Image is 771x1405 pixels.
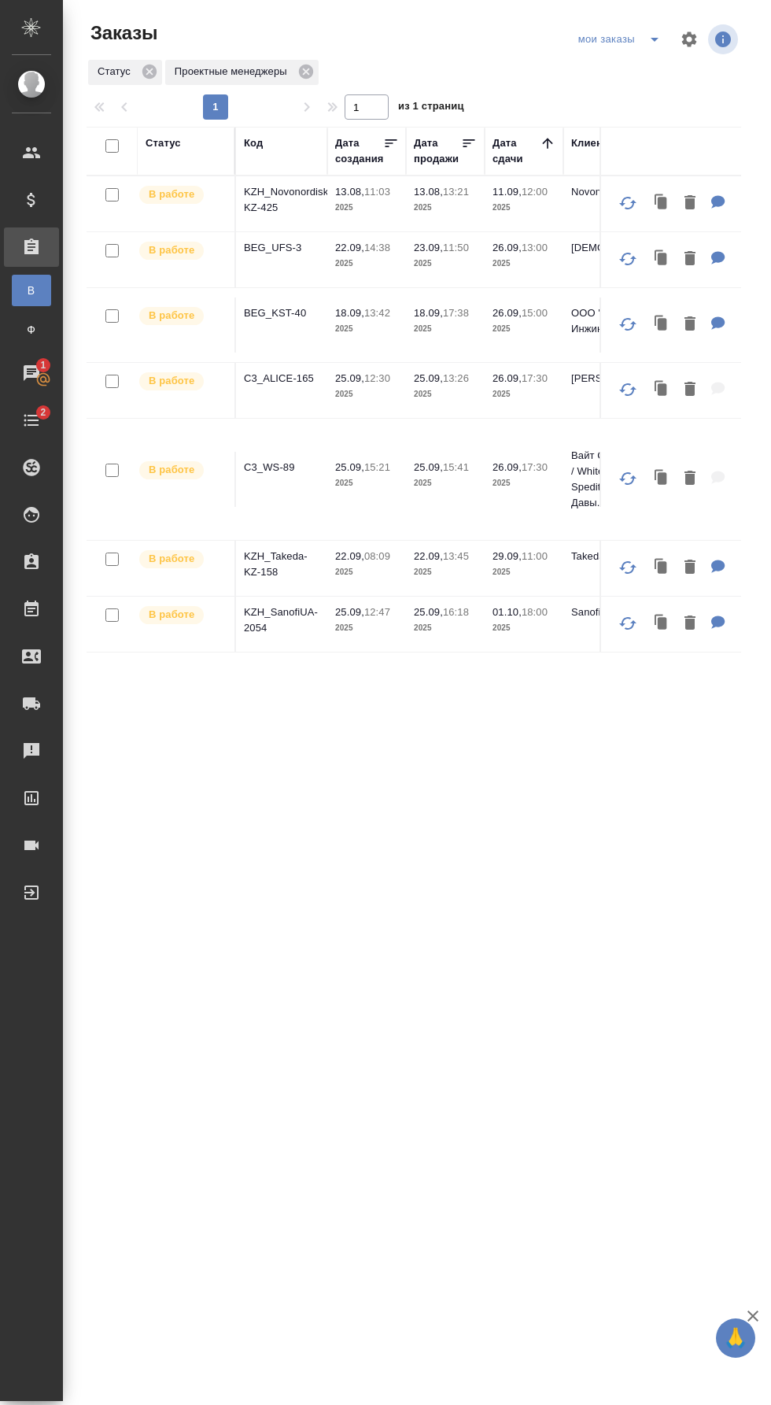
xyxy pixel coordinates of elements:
[335,307,364,319] p: 18.09,
[335,200,398,216] p: 2025
[335,386,398,402] p: 2025
[20,322,43,338] span: Ф
[335,256,398,272] p: 2025
[414,620,477,636] p: 2025
[677,608,703,640] button: Удалить
[335,620,398,636] p: 2025
[722,1322,749,1355] span: 🙏
[609,605,647,642] button: Обновить
[138,460,227,481] div: Выставляет ПМ после принятия заказа от КМа
[149,187,194,202] p: В работе
[149,551,194,567] p: В работе
[522,307,548,319] p: 15:00
[609,371,647,409] button: Обновить
[138,605,227,626] div: Выставляет ПМ после принятия заказа от КМа
[414,200,477,216] p: 2025
[571,305,647,337] p: ООО "КС Инжиниринг"
[647,309,677,341] button: Клонировать
[522,186,548,198] p: 12:00
[335,372,364,384] p: 25.09,
[492,475,555,491] p: 2025
[414,606,443,618] p: 25.09,
[414,135,461,167] div: Дата продажи
[492,620,555,636] p: 2025
[414,186,443,198] p: 13.08,
[414,321,477,337] p: 2025
[492,200,555,216] p: 2025
[443,186,469,198] p: 13:21
[149,373,194,389] p: В работе
[716,1318,755,1358] button: 🙏
[443,461,469,473] p: 15:41
[647,608,677,640] button: Клонировать
[677,374,703,406] button: Удалить
[165,60,319,85] div: Проектные менеджеры
[522,606,548,618] p: 18:00
[492,606,522,618] p: 01.10,
[138,549,227,570] div: Выставляет ПМ после принятия заказа от КМа
[647,243,677,275] button: Клонировать
[398,97,464,120] span: из 1 страниц
[149,308,194,324] p: В работе
[492,186,522,198] p: 11.09,
[364,550,390,562] p: 08:09
[335,606,364,618] p: 25.09,
[571,371,647,386] p: [PERSON_NAME]
[138,184,227,205] div: Выставляет ПМ после принятия заказа от КМа
[703,608,733,640] button: Для ПМ: перевод на укр
[492,564,555,580] p: 2025
[443,550,469,562] p: 13:45
[414,461,443,473] p: 25.09,
[609,184,647,222] button: Обновить
[609,549,647,586] button: Обновить
[492,461,522,473] p: 26.09,
[364,372,390,384] p: 12:30
[522,242,548,253] p: 13:00
[647,463,677,495] button: Клонировать
[364,186,390,198] p: 11:03
[492,372,522,384] p: 26.09,
[647,374,677,406] button: Клонировать
[88,60,162,85] div: Статус
[414,475,477,491] p: 2025
[670,20,708,58] span: Настроить таблицу
[522,461,548,473] p: 17:30
[443,307,469,319] p: 17:38
[492,550,522,562] p: 29.09,
[244,184,319,216] p: KZH_Novonordisk-KZ-425
[708,24,741,54] span: Посмотреть информацию
[12,314,51,346] a: Ф
[571,240,647,256] p: [DEMOGRAPHIC_DATA]
[414,307,443,319] p: 18.09,
[571,549,647,564] p: Takeda KZ
[244,605,319,636] p: KZH_SanofiUA-2054
[443,372,469,384] p: 13:26
[244,460,319,475] p: C3_WS-89
[20,283,43,298] span: В
[414,372,443,384] p: 25.09,
[244,135,263,151] div: Код
[138,371,227,392] div: Выставляет ПМ после принятия заказа от КМа
[364,606,390,618] p: 12:47
[609,305,647,343] button: Обновить
[647,552,677,584] button: Клонировать
[149,462,194,478] p: В работе
[571,135,607,151] div: Клиент
[244,305,319,321] p: BEG_KST-40
[31,357,55,373] span: 1
[443,242,469,253] p: 11:50
[335,186,364,198] p: 13.08,
[609,460,647,497] button: Обновить
[138,240,227,261] div: Выставляет ПМ после принятия заказа от КМа
[244,549,319,580] p: KZH_Takeda-KZ-158
[677,552,703,584] button: Удалить
[492,135,540,167] div: Дата сдачи
[492,386,555,402] p: 2025
[364,461,390,473] p: 15:21
[335,564,398,580] p: 2025
[335,461,364,473] p: 25.09,
[609,240,647,278] button: Обновить
[522,372,548,384] p: 17:30
[571,448,647,511] p: Вайт Спедишн / White Spedition / Давы...
[4,401,59,440] a: 2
